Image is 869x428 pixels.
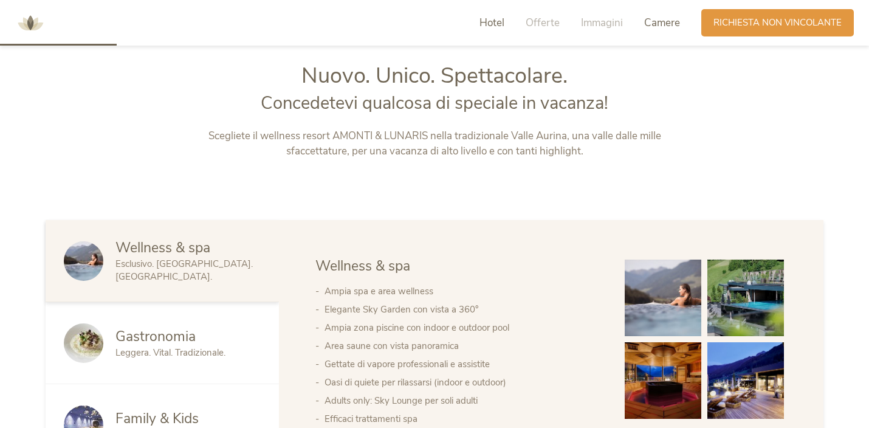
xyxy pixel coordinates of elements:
[12,5,49,41] img: AMONTI & LUNARIS Wellnessresort
[325,337,600,355] li: Area saune con vista panoramica
[315,257,410,275] span: Wellness & spa
[581,16,623,30] span: Immagini
[644,16,680,30] span: Camere
[325,319,600,337] li: Ampia zona piscine con indoor e outdoor pool
[325,373,600,392] li: Oasi di quiete per rilassarsi (indoor e outdoor)
[325,392,600,410] li: Adults only: Sky Lounge per soli adulti
[115,258,253,283] span: Esclusivo. [GEOGRAPHIC_DATA]. [GEOGRAPHIC_DATA].
[115,327,196,346] span: Gastronomia
[325,300,600,319] li: Elegante Sky Garden con vista a 360°
[325,282,600,300] li: Ampia spa e area wellness
[301,61,568,91] span: Nuovo. Unico. Spettacolare.
[181,128,689,159] p: Scegliete il wellness resort AMONTI & LUNARIS nella tradizionale Valle Aurina, una valle dalle mi...
[115,347,225,359] span: Leggera. Vital. Tradizionale.
[526,16,560,30] span: Offerte
[115,238,210,257] span: Wellness & spa
[12,18,49,27] a: AMONTI & LUNARIS Wellnessresort
[325,355,600,373] li: Gettate di vapore professionali e assistite
[479,16,504,30] span: Hotel
[325,410,600,428] li: Efficaci trattamenti spa
[115,409,199,428] span: Family & Kids
[261,91,608,115] span: Concedetevi qualcosa di speciale in vacanza!
[713,16,842,29] span: Richiesta non vincolante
